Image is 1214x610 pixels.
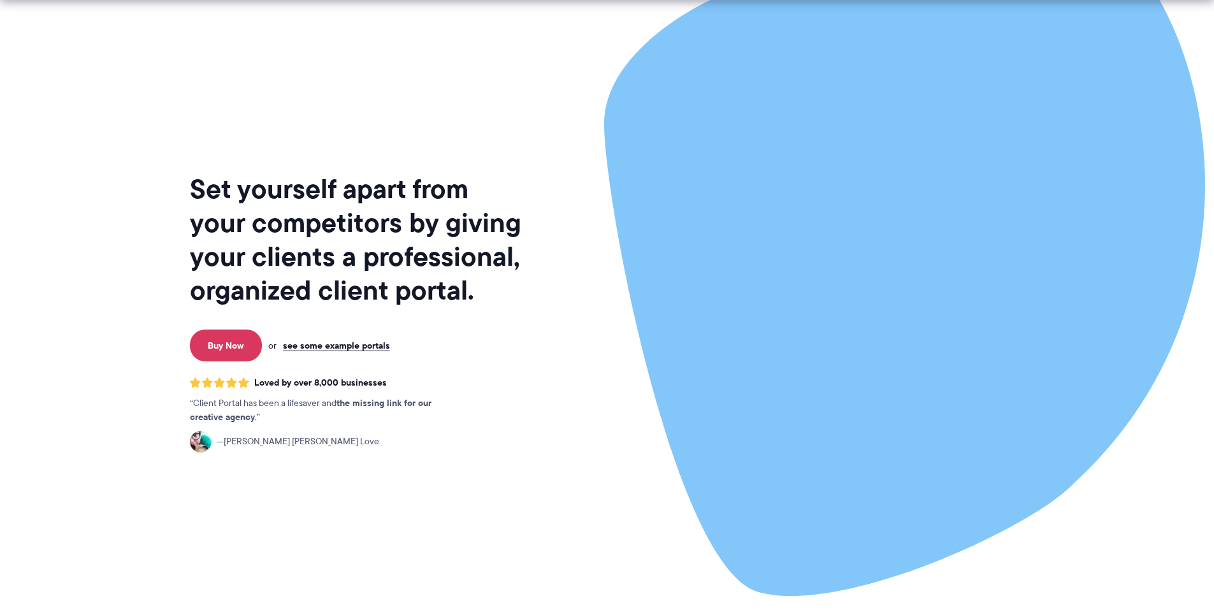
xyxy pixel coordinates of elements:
[254,377,387,388] span: Loved by over 8,000 businesses
[190,396,458,425] p: Client Portal has been a lifesaver and .
[283,340,390,351] a: see some example portals
[190,396,431,424] strong: the missing link for our creative agency
[268,340,277,351] span: or
[190,330,262,361] a: Buy Now
[190,172,524,307] h1: Set yourself apart from your competitors by giving your clients a professional, organized client ...
[217,435,379,449] span: [PERSON_NAME] [PERSON_NAME] Love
